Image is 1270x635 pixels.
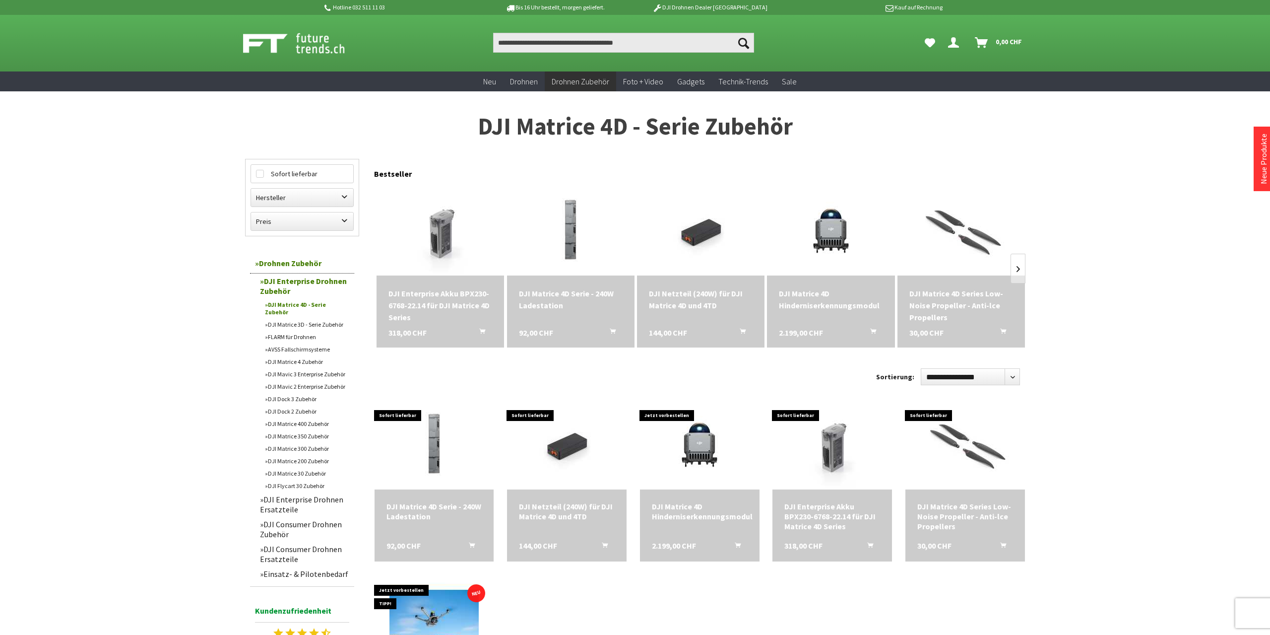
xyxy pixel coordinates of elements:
[909,327,944,339] span: 30,00 CHF
[260,355,354,368] a: DJI Matrice 4 Zubehör
[519,501,615,521] a: DJI Netzteil (240W) für DJI Matrice 4D und 4TD 144,00 CHF In den Warenkorb
[652,501,748,521] div: DJI Matrice 4D Hinderniserkennungsmodul
[784,501,880,531] a: DJI Enterprise Akku BPX230-6768-22.14 für DJI Matrice 4D Series 318,00 CHF In den Warenkorb
[260,430,354,442] a: DJI Matrice 350 Zubehör
[552,76,609,86] span: Drohnen Zubehör
[245,114,1025,139] h1: DJI Matrice 4D - Serie Zubehör
[616,71,670,92] a: Foto + Video
[917,541,952,551] span: 30,00 CHF
[260,380,354,393] a: DJI Mavic 2 Enterprise Zubehör
[623,76,663,86] span: Foto + Video
[786,186,876,276] img: DJI Matrice 4D Hinderniserkennungsmodul
[784,541,823,551] span: 318,00 CHF
[260,298,354,318] a: DJI Matrice 4D - Serie Zubehör
[775,71,804,92] a: Sale
[655,400,744,490] img: DJI Matrice 4D Hinderniserkennungsmodul
[260,343,354,355] a: AVSS Fallschirmsysteme
[633,1,787,13] p: DJI Drohnen Dealer [GEOGRAPHIC_DATA]
[510,76,538,86] span: Drohnen
[906,400,1025,490] img: DJI Matrice 4D Series Low-Noise Propeller - Anti-lce Propellers
[260,368,354,380] a: DJI Mavic 3 Enterprise Zubehör
[787,1,942,13] p: Kauf auf Rechnung
[652,501,748,521] a: DJI Matrice 4D Hinderniserkennungsmodul 2.199,00 CHF In den Warenkorb
[260,331,354,343] a: FLARM für Drohnen
[519,327,553,339] span: 92,00 CHF
[260,442,354,455] a: DJI Matrice 300 Zubehör
[545,71,616,92] a: Drohnen Zubehör
[909,287,1013,323] a: DJI Matrice 4D Series Low-Noise Propeller - Anti-lce Propellers 30,00 CHF In den Warenkorb
[641,186,761,276] img: DJI Netzteil (240W) für DJI Matrice 4D und 4TD
[260,393,354,405] a: DJI Dock 3 Zubehör
[711,71,775,92] a: Technik-Trends
[526,186,615,276] img: DJI Matrice 4D Serie - 240W Ladestation
[388,287,492,323] div: DJI Enterprise Akku BPX230-6768-22.14 für DJI Matrice 4D Series
[260,455,354,467] a: DJI Matrice 200 Zubehör
[250,253,354,274] a: Drohnen Zubehör
[779,287,883,311] div: DJI Matrice 4D Hinderniserkennungsmodul
[381,186,500,276] img: DJI Enterprise Akku BPX230-6768-22.14 für DJI Matrice 4D Series
[598,327,622,340] button: In den Warenkorb
[858,327,882,340] button: In den Warenkorb
[322,1,477,13] p: Hotline 032 511 11 03
[457,541,481,554] button: In den Warenkorb
[255,604,349,623] span: Kundenzufriedenheit
[503,71,545,92] a: Drohnen
[855,541,879,554] button: In den Warenkorb
[389,400,479,490] img: DJI Matrice 4D Serie - 240W Ladestation
[493,33,754,53] input: Produkt, Marke, Kategorie, EAN, Artikelnummer…
[388,287,492,323] a: DJI Enterprise Akku BPX230-6768-22.14 für DJI Matrice 4D Series 318,00 CHF In den Warenkorb
[519,287,623,311] div: DJI Matrice 4D Serie - 240W Ladestation
[909,287,1013,323] div: DJI Matrice 4D Series Low-Noise Propeller - Anti-lce Propellers
[483,76,496,86] span: Neu
[386,541,421,551] span: 92,00 CHF
[260,405,354,418] a: DJI Dock 2 Zubehör
[386,501,482,521] div: DJI Matrice 4D Serie - 240W Ladestation
[255,542,354,566] a: DJI Consumer Drohnen Ersatzteile
[901,186,1020,276] img: DJI Matrice 4D Series Low-Noise Propeller - Anti-lce Propellers
[728,327,752,340] button: In den Warenkorb
[996,34,1022,50] span: 0,00 CHF
[944,33,967,53] a: Dein Konto
[260,318,354,331] a: DJI Matrice 3D - Serie Zubehör
[677,76,704,86] span: Gadgets
[1259,134,1269,184] a: Neue Produkte
[773,400,892,490] img: DJI Enterprise Akku BPX230-6768-22.14 für DJI Matrice 4D Series
[670,71,711,92] a: Gadgets
[519,287,623,311] a: DJI Matrice 4D Serie - 240W Ladestation 92,00 CHF In den Warenkorb
[649,287,753,311] a: DJI Netzteil (240W) für DJI Matrice 4D und 4TD 144,00 CHF In den Warenkorb
[649,287,753,311] div: DJI Netzteil (240W) für DJI Matrice 4D und 4TD
[467,327,491,340] button: In den Warenkorb
[920,33,940,53] a: Meine Favoriten
[779,287,883,311] a: DJI Matrice 4D Hinderniserkennungsmodul 2.199,00 CHF In den Warenkorb
[723,541,747,554] button: In den Warenkorb
[519,541,557,551] span: 144,00 CHF
[917,501,1013,531] a: DJI Matrice 4D Series Low-Noise Propeller - Anti-lce Propellers 30,00 CHF In den Warenkorb
[260,480,354,492] a: DJI Flycart 30 Zubehör
[652,541,696,551] span: 2.199,00 CHF
[988,327,1012,340] button: In den Warenkorb
[718,76,768,86] span: Technik-Trends
[784,501,880,531] div: DJI Enterprise Akku BPX230-6768-22.14 für DJI Matrice 4D Series
[255,566,354,581] a: Einsatz- & Pilotenbedarf
[255,492,354,517] a: DJI Enterprise Drohnen Ersatzteile
[782,76,797,86] span: Sale
[649,327,687,339] span: 144,00 CHF
[917,501,1013,531] div: DJI Matrice 4D Series Low-Noise Propeller - Anti-lce Propellers
[260,467,354,480] a: DJI Matrice 30 Zubehör
[476,71,503,92] a: Neu
[519,501,615,521] div: DJI Netzteil (240W) für DJI Matrice 4D und 4TD
[251,165,353,183] label: Sofort lieferbar
[971,33,1027,53] a: Warenkorb
[590,541,614,554] button: In den Warenkorb
[251,189,353,207] label: Hersteller
[374,159,1025,184] div: Bestseller
[779,327,823,339] span: 2.199,00 CHF
[243,31,367,56] img: Shop Futuretrends - zur Startseite wechseln
[251,212,353,230] label: Preis
[388,327,427,339] span: 318,00 CHF
[876,369,914,385] label: Sortierung:
[477,1,632,13] p: Bis 16 Uhr bestellt, morgen geliefert.
[988,541,1012,554] button: In den Warenkorb
[255,517,354,542] a: DJI Consumer Drohnen Zubehör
